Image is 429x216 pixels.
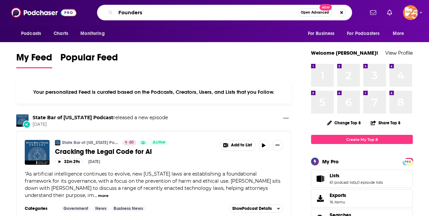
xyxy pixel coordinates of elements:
[61,206,91,211] a: Government
[62,140,118,145] a: State Bar of [US_STATE] Podcast
[330,173,383,179] a: Lists
[25,140,50,165] img: Cracking the Legal Code for AI
[16,114,28,127] img: State Bar of Texas Podcast
[55,147,215,156] a: Cracking the Legal Code for AI
[60,52,118,67] span: Popular Feed
[150,140,168,145] a: Active
[311,169,413,188] span: Lists
[16,27,50,40] button: open menu
[330,200,346,204] span: 16 items
[80,29,104,38] span: Monitoring
[384,7,395,18] a: Show notifications dropdown
[152,139,165,146] span: Active
[308,29,334,38] span: For Business
[49,27,72,40] a: Charts
[94,192,97,198] span: ...
[404,159,412,164] span: PRO
[54,29,68,38] span: Charts
[393,29,404,38] span: More
[76,27,113,40] button: open menu
[404,159,412,164] a: PRO
[88,159,100,164] div: [DATE]
[16,80,291,104] div: Your personalized Feed is curated based on the Podcasts, Creators, Users, and Lists that you Follow.
[93,206,109,211] a: News
[33,122,168,127] span: [DATE]
[385,50,413,56] a: View Profile
[301,11,329,14] span: Open Advanced
[55,140,60,145] img: State Bar of Texas Podcast
[298,8,332,17] button: Open AdvancedNew
[129,139,134,146] span: 40
[347,29,379,38] span: For Podcasters
[313,174,327,183] a: Lists
[370,116,401,129] button: Share Top 8
[311,135,413,144] a: Create My Top 8
[357,180,383,185] a: 0 episode lists
[220,140,255,150] button: Show More Button
[403,5,418,20] button: Show profile menu
[280,114,291,123] button: Show More Button
[16,52,52,67] span: My Feed
[388,27,413,40] button: open menu
[25,171,280,198] span: "
[21,29,41,38] span: Podcasts
[311,50,378,56] a: Welcome [PERSON_NAME]!
[319,4,332,11] span: New
[232,206,272,211] span: Show Podcast Details
[97,5,352,20] div: Search podcasts, credits, & more...
[55,147,152,156] span: Cracking the Legal Code for AI
[303,27,343,40] button: open menu
[23,121,31,128] div: New Episode
[33,114,168,121] h3: released a new episode
[330,192,346,198] span: Exports
[367,7,379,18] a: Show notifications dropdown
[116,7,298,18] input: Search podcasts, credits, & more...
[25,171,280,198] span: As artificial intelligence continues to evolve, new [US_STATE] laws are establishing a foundation...
[272,140,283,151] button: Show More Button
[122,140,136,145] a: 40
[60,52,118,68] a: Popular Feed
[55,159,83,165] button: 32m 29s
[313,194,327,203] span: Exports
[403,5,418,20] img: User Profile
[231,143,252,148] span: Add to List
[330,173,339,179] span: Lists
[111,206,146,211] a: Business News
[11,6,76,19] img: Podchaser - Follow, Share and Rate Podcasts
[322,158,339,165] div: My Pro
[323,119,365,127] button: Change Top 8
[25,206,55,211] h3: Categories
[343,27,389,40] button: open menu
[229,204,283,213] button: ShowPodcast Details
[33,114,113,121] a: State Bar of Texas Podcast
[16,52,52,68] a: My Feed
[311,189,413,208] a: Exports
[403,5,418,20] span: Logged in as kerrifulks
[98,193,109,199] button: more
[330,180,356,185] a: 61 podcast lists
